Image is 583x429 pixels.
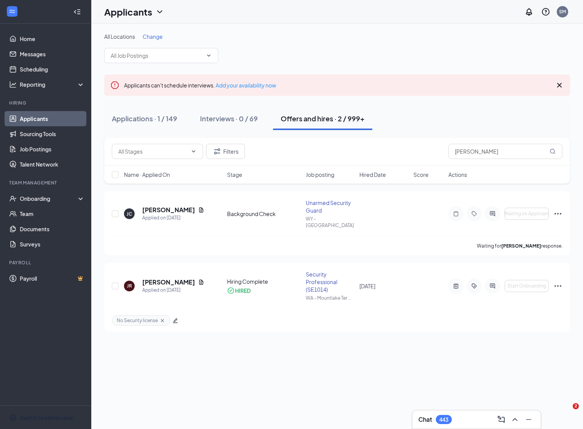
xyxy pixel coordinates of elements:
[142,286,204,294] div: Applied on [DATE]
[559,8,566,15] div: SM
[448,144,562,159] input: Search in offers and hires
[501,243,541,249] b: [PERSON_NAME]
[557,403,575,421] iframe: Intercom live chat
[306,199,355,214] div: Unarmed Security Guard
[142,214,204,222] div: Applied on [DATE]
[198,279,204,285] svg: Document
[359,283,375,289] span: [DATE]
[117,317,158,324] span: No Security license
[20,414,73,421] div: Switch to admin view
[159,318,165,324] svg: Cross
[124,171,170,178] span: Name · Applied On
[9,195,17,202] svg: UserCheck
[477,243,562,249] p: Waiting for response.
[124,82,276,89] span: Applicants can't schedule interviews.
[359,171,386,178] span: Hired Date
[553,209,562,218] svg: Ellipses
[550,148,556,154] svg: MagnifyingGlass
[504,211,550,216] span: Waiting on Applicant
[142,278,195,286] h5: [PERSON_NAME]
[9,100,83,106] div: Hiring
[573,403,579,409] span: 2
[9,81,17,88] svg: Analysis
[20,81,85,88] div: Reporting
[235,287,251,294] div: HIRED
[127,283,132,289] div: JR
[206,144,245,159] button: Filter Filters
[20,221,85,237] a: Documents
[216,82,276,89] a: Add your availability now
[206,52,212,59] svg: ChevronDown
[451,211,461,217] svg: Note
[20,141,85,157] a: Job Postings
[509,413,521,426] button: ChevronUp
[555,81,564,90] svg: Cross
[118,147,187,156] input: All Stages
[505,280,549,292] button: Start Onboarding
[306,270,355,293] div: Security Professional (SE1014)
[488,283,497,289] svg: ActiveChat
[111,51,203,60] input: All Job Postings
[524,7,534,16] svg: Notifications
[451,283,461,289] svg: ActiveNote
[9,180,83,186] div: Team Management
[470,211,479,217] svg: Tag
[505,208,549,220] button: Waiting on Applicant
[8,8,16,15] svg: WorkstreamLogo
[20,206,85,221] a: Team
[104,33,135,40] span: All Locations
[306,216,355,229] div: WY - [GEOGRAPHIC_DATA]
[200,114,258,123] div: Interviews · 0 / 69
[20,195,78,202] div: Onboarding
[20,31,85,46] a: Home
[488,211,497,217] svg: ActiveChat
[553,281,562,291] svg: Ellipses
[439,416,448,423] div: 443
[413,171,429,178] span: Score
[306,171,334,178] span: Job posting
[510,415,519,424] svg: ChevronUp
[541,7,550,16] svg: QuestionInfo
[112,114,177,123] div: Applications · 1 / 149
[198,207,204,213] svg: Document
[9,414,17,421] svg: Settings
[497,415,506,424] svg: ComposeMessage
[418,415,432,424] h3: Chat
[142,206,195,214] h5: [PERSON_NAME]
[227,210,301,218] div: Background Check
[104,5,152,18] h1: Applicants
[9,259,83,266] div: Payroll
[173,318,178,323] span: edit
[73,8,81,16] svg: Collapse
[20,62,85,77] a: Scheduling
[191,148,197,154] svg: ChevronDown
[213,147,222,156] svg: Filter
[20,46,85,62] a: Messages
[20,237,85,252] a: Surveys
[20,157,85,172] a: Talent Network
[524,415,533,424] svg: Minimize
[127,211,132,217] div: JC
[227,278,301,285] div: Hiring Complete
[110,81,119,90] svg: Error
[20,126,85,141] a: Sourcing Tools
[20,111,85,126] a: Applicants
[155,7,164,16] svg: ChevronDown
[495,413,507,426] button: ComposeMessage
[227,287,235,294] svg: CheckmarkCircle
[306,295,355,301] div: WA - Mountlake Ter ...
[227,171,242,178] span: Stage
[448,171,467,178] span: Actions
[470,283,479,289] svg: ActiveTag
[507,283,546,289] span: Start Onboarding
[143,33,163,40] span: Change
[523,413,535,426] button: Minimize
[281,114,365,123] div: Offers and hires · 2 / 999+
[20,271,85,286] a: PayrollCrown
